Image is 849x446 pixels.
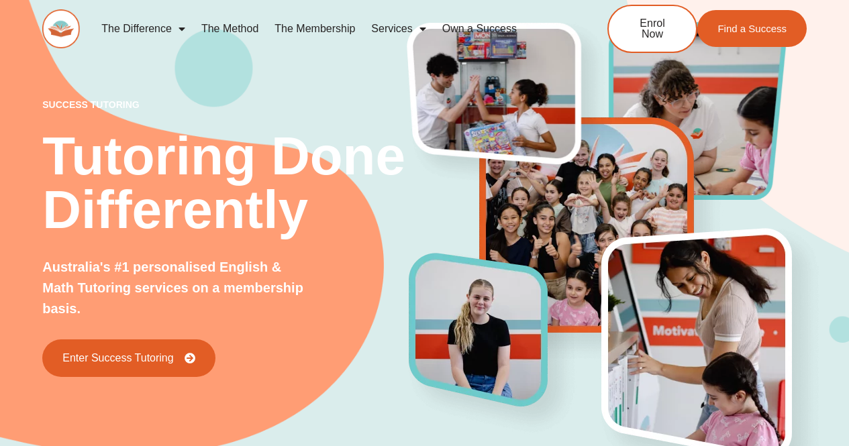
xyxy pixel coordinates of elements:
[42,257,310,319] p: Australia's #1 personalised English & Math Tutoring services on a membership basis.
[607,5,697,53] a: Enrol Now
[629,18,676,40] span: Enrol Now
[266,13,363,44] a: The Membership
[62,353,173,364] span: Enter Success Tutoring
[363,13,434,44] a: Services
[93,13,563,44] nav: Menu
[434,13,525,44] a: Own a Success
[42,129,409,237] h2: Tutoring Done Differently
[717,23,787,34] span: Find a Success
[193,13,266,44] a: The Method
[93,13,193,44] a: The Difference
[42,100,409,109] p: success tutoring
[42,339,215,377] a: Enter Success Tutoring
[697,10,807,47] a: Find a Success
